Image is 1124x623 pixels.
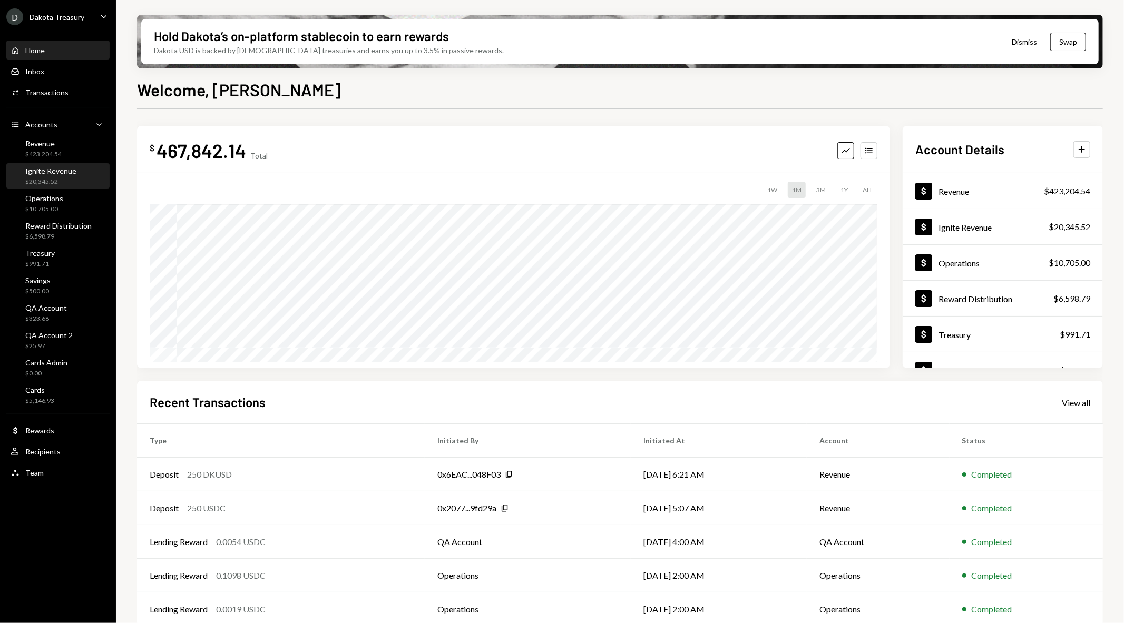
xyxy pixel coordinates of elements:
[25,88,69,97] div: Transactions
[788,182,806,198] div: 1M
[25,232,92,241] div: $6,598.79
[6,442,110,461] a: Recipients
[25,447,61,456] div: Recipients
[807,559,950,592] td: Operations
[437,468,501,481] div: 0x6EAC...048F03
[903,173,1103,209] a: Revenue$423,204.54
[25,46,45,55] div: Home
[25,120,57,129] div: Accounts
[25,276,51,285] div: Savings
[631,525,807,559] td: [DATE] 4:00 AM
[6,245,110,271] a: Treasury$991.71
[6,421,110,440] a: Rewards
[25,358,67,367] div: Cards Admin
[437,502,496,515] div: 0x2077...9fd29a
[425,525,631,559] td: QA Account
[939,294,1012,304] div: Reward Distribution
[150,468,179,481] div: Deposit
[216,603,266,616] div: 0.0019 USDC
[1044,185,1090,197] div: $423,204.54
[858,182,877,198] div: ALL
[631,491,807,525] td: [DATE] 5:07 AM
[1062,398,1090,408] div: View all
[25,249,55,258] div: Treasury
[150,502,179,515] div: Deposit
[6,163,110,189] a: Ignite Revenue$20,345.52
[903,352,1103,388] a: Savings$500.00
[150,536,208,548] div: Lending Reward
[187,502,226,515] div: 250 USDC
[903,245,1103,280] a: Operations$10,705.00
[1053,292,1090,305] div: $6,598.79
[6,191,110,216] a: Operations$10,705.00
[6,136,110,161] a: Revenue$423,204.54
[631,559,807,592] td: [DATE] 2:00 AM
[1060,364,1090,377] div: $500.00
[154,27,449,45] div: Hold Dakota’s on-platform stablecoin to earn rewards
[1050,33,1086,51] button: Swap
[1049,221,1090,233] div: $20,345.52
[972,569,1012,582] div: Completed
[1049,256,1090,269] div: $10,705.00
[150,393,266,411] h2: Recent Transactions
[6,115,110,134] a: Accounts
[25,385,54,394] div: Cards
[25,468,44,477] div: Team
[972,536,1012,548] div: Completed
[903,317,1103,352] a: Treasury$991.71
[137,424,425,458] th: Type
[25,397,54,406] div: $5,146.93
[25,166,76,175] div: Ignite Revenue
[631,424,807,458] th: Initiated At
[25,205,63,214] div: $10,705.00
[939,330,971,340] div: Treasury
[6,83,110,102] a: Transactions
[972,502,1012,515] div: Completed
[1060,328,1090,341] div: $991.71
[807,458,950,491] td: Revenue
[425,424,631,458] th: Initiated By
[25,303,67,312] div: QA Account
[1062,397,1090,408] a: View all
[25,221,92,230] div: Reward Distribution
[425,559,631,592] td: Operations
[999,29,1050,54] button: Dismiss
[807,424,950,458] th: Account
[836,182,852,198] div: 1Y
[903,281,1103,316] a: Reward Distribution$6,598.79
[216,569,266,582] div: 0.1098 USDC
[6,41,110,60] a: Home
[30,13,84,22] div: Dakota Treasury
[6,328,110,353] a: QA Account 2$25.97
[6,300,110,325] a: QA Account$323.68
[939,258,980,268] div: Operations
[6,273,110,298] a: Savings$500.00
[763,182,781,198] div: 1W
[6,355,110,380] a: Cards Admin$0.00
[25,426,54,435] div: Rewards
[915,141,1004,158] h2: Account Details
[250,151,268,160] div: Total
[807,525,950,559] td: QA Account
[150,143,154,153] div: $
[25,287,51,296] div: $500.00
[631,458,807,491] td: [DATE] 6:21 AM
[25,194,63,203] div: Operations
[939,365,966,375] div: Savings
[137,79,341,100] h1: Welcome, [PERSON_NAME]
[25,150,62,159] div: $423,204.54
[25,369,67,378] div: $0.00
[25,139,62,148] div: Revenue
[950,424,1103,458] th: Status
[150,603,208,616] div: Lending Reward
[939,222,992,232] div: Ignite Revenue
[25,314,67,323] div: $323.68
[807,491,950,525] td: Revenue
[187,468,232,481] div: 250 DKUSD
[25,342,73,351] div: $25.97
[6,382,110,408] a: Cards$5,146.93
[812,182,830,198] div: 3M
[154,45,504,56] div: Dakota USD is backed by [DEMOGRAPHIC_DATA] treasuries and earns you up to 3.5% in passive rewards.
[972,468,1012,481] div: Completed
[150,569,208,582] div: Lending Reward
